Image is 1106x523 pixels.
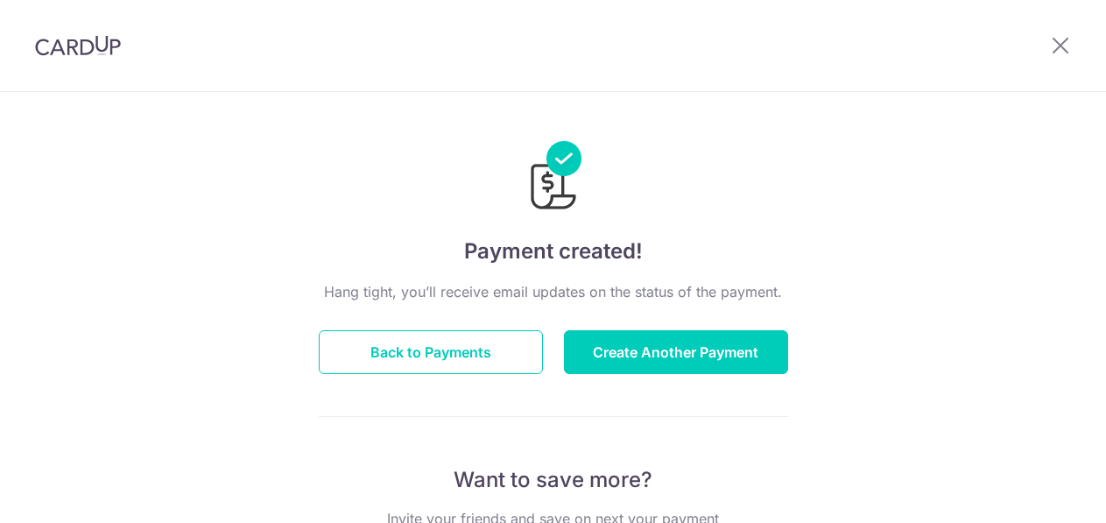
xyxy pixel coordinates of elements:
[319,281,788,302] p: Hang tight, you’ll receive email updates on the status of the payment.
[319,466,788,494] p: Want to save more?
[319,236,788,267] h4: Payment created!
[525,141,581,215] img: Payments
[564,330,788,374] button: Create Another Payment
[319,330,543,374] button: Back to Payments
[35,35,121,56] img: CardUp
